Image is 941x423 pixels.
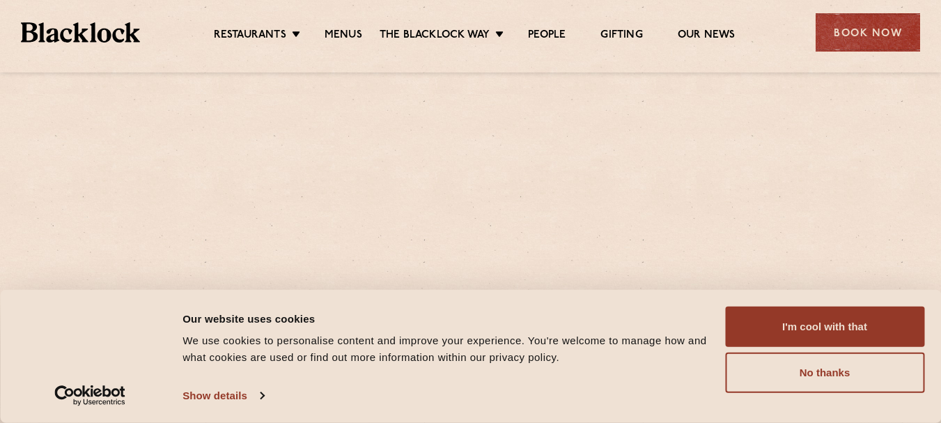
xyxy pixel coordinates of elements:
button: I'm cool with that [725,307,924,347]
div: Book Now [816,13,920,52]
a: People [528,29,566,44]
button: No thanks [725,353,924,393]
a: Gifting [600,29,642,44]
a: Usercentrics Cookiebot - opens in a new window [29,385,151,406]
div: We use cookies to personalise content and improve your experience. You're welcome to manage how a... [182,332,709,366]
div: Our website uses cookies [182,310,709,327]
a: The Blacklock Way [380,29,490,44]
a: Restaurants [214,29,286,44]
a: Show details [182,385,263,406]
img: BL_Textured_Logo-footer-cropped.svg [21,22,140,43]
a: Menus [325,29,362,44]
a: Our News [678,29,736,44]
